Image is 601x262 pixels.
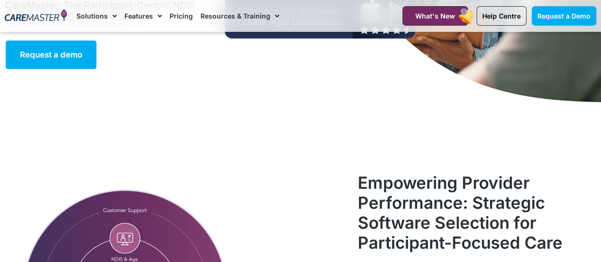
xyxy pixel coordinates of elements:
a: Request a demo [5,39,97,70]
a: Help Centre [477,6,526,26]
a: What's New [402,6,468,26]
span: Request a Demo [537,12,591,20]
img: CareMaster Logo [5,9,67,23]
h2: Empowering Provider Performance: Strategic Software Selection for Participant-Focused Care [358,173,596,252]
span: What's New [415,12,455,20]
span: Request a demo [20,50,82,59]
span: Help Centre [482,12,521,20]
a: Request a Demo [532,6,596,26]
